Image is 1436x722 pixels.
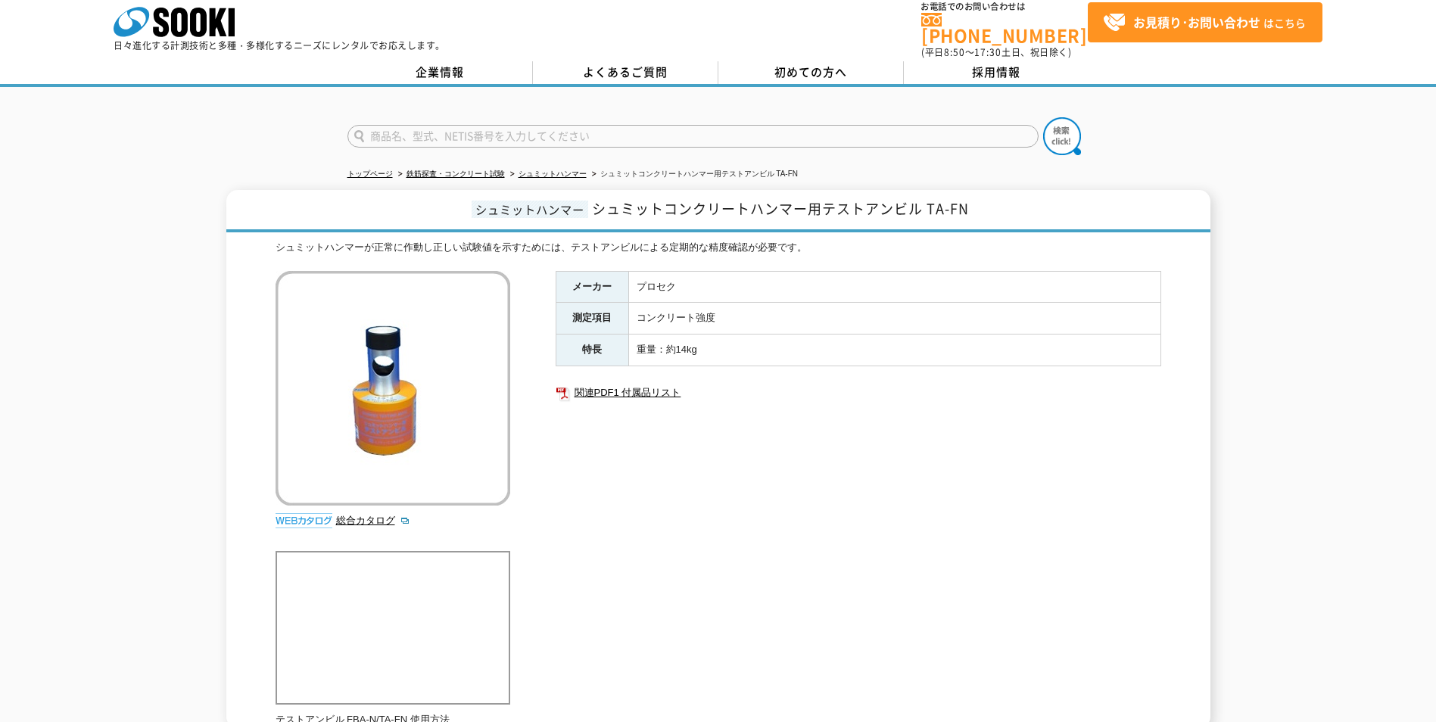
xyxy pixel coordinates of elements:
[921,45,1071,59] span: (平日 ～ 土日、祝日除く)
[921,2,1088,11] span: お電話でのお問い合わせは
[592,198,969,219] span: シュミットコンクリートハンマー用テストアンビル TA-FN
[1043,117,1081,155] img: btn_search.png
[1133,13,1260,31] strong: お見積り･お問い合わせ
[589,166,798,182] li: シュミットコンクリートハンマー用テストアンビル TA-FN
[556,383,1161,403] a: 関連PDF1 付属品リスト
[628,271,1160,303] td: プロセク
[974,45,1001,59] span: 17:30
[407,170,505,178] a: 鉄筋探査・コンクリート試験
[114,41,445,50] p: 日々進化する計測技術と多種・多様化するニーズにレンタルでお応えします。
[336,515,410,526] a: 総合カタログ
[1088,2,1322,42] a: お見積り･お問い合わせはこちら
[718,61,904,84] a: 初めての方へ
[556,303,628,335] th: 測定項目
[944,45,965,59] span: 8:50
[472,201,588,218] span: シュミットハンマー
[628,335,1160,366] td: 重量：約14kg
[904,61,1089,84] a: 採用情報
[347,125,1039,148] input: 商品名、型式、NETIS番号を入力してください
[556,271,628,303] th: メーカー
[276,513,332,528] img: webカタログ
[276,271,510,506] img: シュミットコンクリートハンマー用テストアンビル TA-FN
[556,335,628,366] th: 特長
[774,64,847,80] span: 初めての方へ
[347,61,533,84] a: 企業情報
[533,61,718,84] a: よくあるご質問
[347,170,393,178] a: トップページ
[519,170,587,178] a: シュミットハンマー
[1103,11,1306,34] span: はこちら
[921,13,1088,44] a: [PHONE_NUMBER]
[276,240,1161,256] div: シュミットハンマーが正常に作動し正しい試験値を示すためには、テストアンビルによる定期的な精度確認が必要です。
[628,303,1160,335] td: コンクリート強度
